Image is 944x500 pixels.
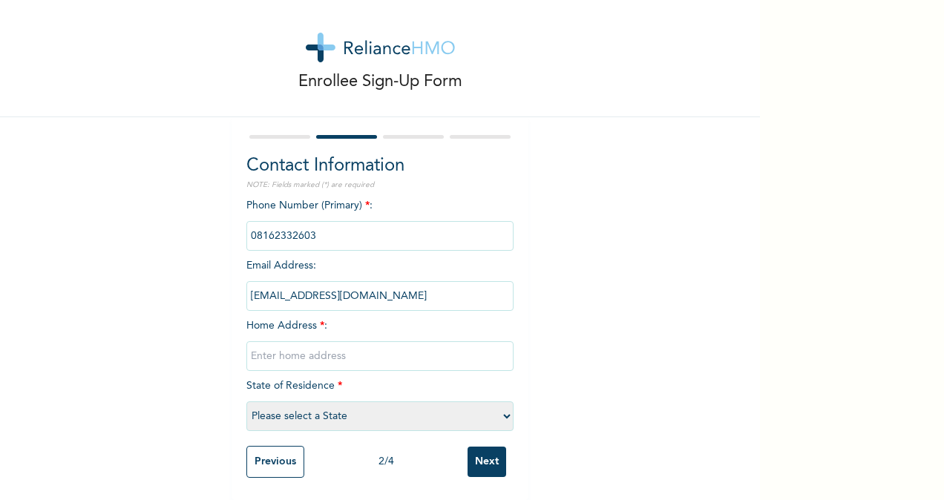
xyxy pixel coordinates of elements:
div: 2 / 4 [304,454,468,470]
img: logo [306,33,455,62]
p: Enrollee Sign-Up Form [298,70,462,94]
input: Enter home address [246,341,514,371]
h2: Contact Information [246,153,514,180]
span: Email Address : [246,260,514,301]
input: Enter email Address [246,281,514,311]
p: NOTE: Fields marked (*) are required [246,180,514,191]
span: Phone Number (Primary) : [246,200,514,241]
span: State of Residence [246,381,514,421]
input: Previous [246,446,304,478]
span: Home Address : [246,320,514,361]
input: Enter Primary Phone Number [246,221,514,251]
input: Next [468,447,506,477]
